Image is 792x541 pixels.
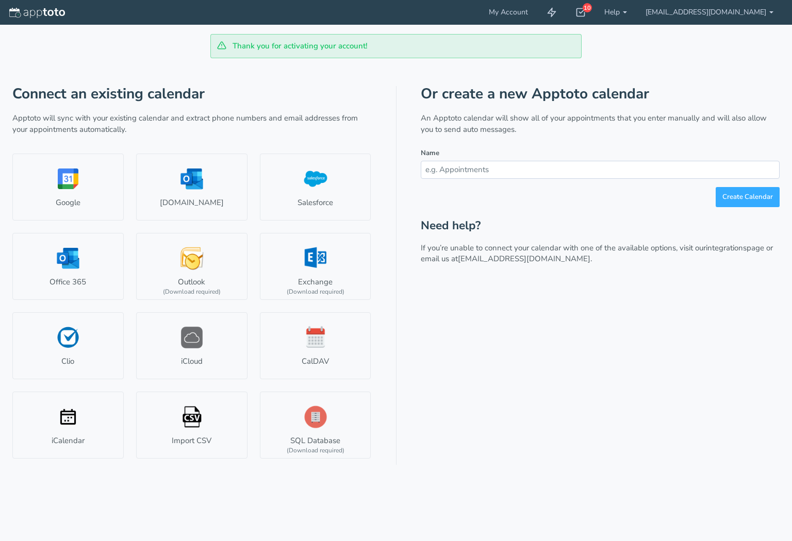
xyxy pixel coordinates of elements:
[260,154,371,221] a: Salesforce
[12,86,371,102] h1: Connect an existing calendar
[583,3,592,12] div: 10
[287,288,344,296] div: (Download required)
[716,187,780,207] button: Create Calendar
[12,233,124,300] a: Office 365
[260,312,371,379] a: CalDAV
[421,86,780,102] h1: Or create a new Apptoto calendar
[12,392,124,459] a: iCalendar
[287,446,344,455] div: (Download required)
[136,154,247,221] a: [DOMAIN_NAME]
[12,154,124,221] a: Google
[421,219,780,232] h2: Need help?
[136,233,247,300] a: Outlook
[260,233,371,300] a: Exchange
[163,288,221,296] div: (Download required)
[260,392,371,459] a: SQL Database
[458,253,592,264] a: [EMAIL_ADDRESS][DOMAIN_NAME].
[12,113,371,135] p: Apptoto will sync with your existing calendar and extract phone numbers and email addresses from ...
[421,113,780,135] p: An Apptoto calendar will show all of your appointments that you enter manually and will also allo...
[12,312,124,379] a: Clio
[421,243,780,265] p: If you’re unable to connect your calendar with one of the available options, visit our page or em...
[421,148,439,158] label: Name
[421,161,780,179] input: e.g. Appointments
[9,8,65,18] img: logo-apptoto--white.svg
[706,243,747,253] a: integrations
[136,312,247,379] a: iCloud
[210,34,582,58] div: Thank you for activating your account!
[136,392,247,459] a: Import CSV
